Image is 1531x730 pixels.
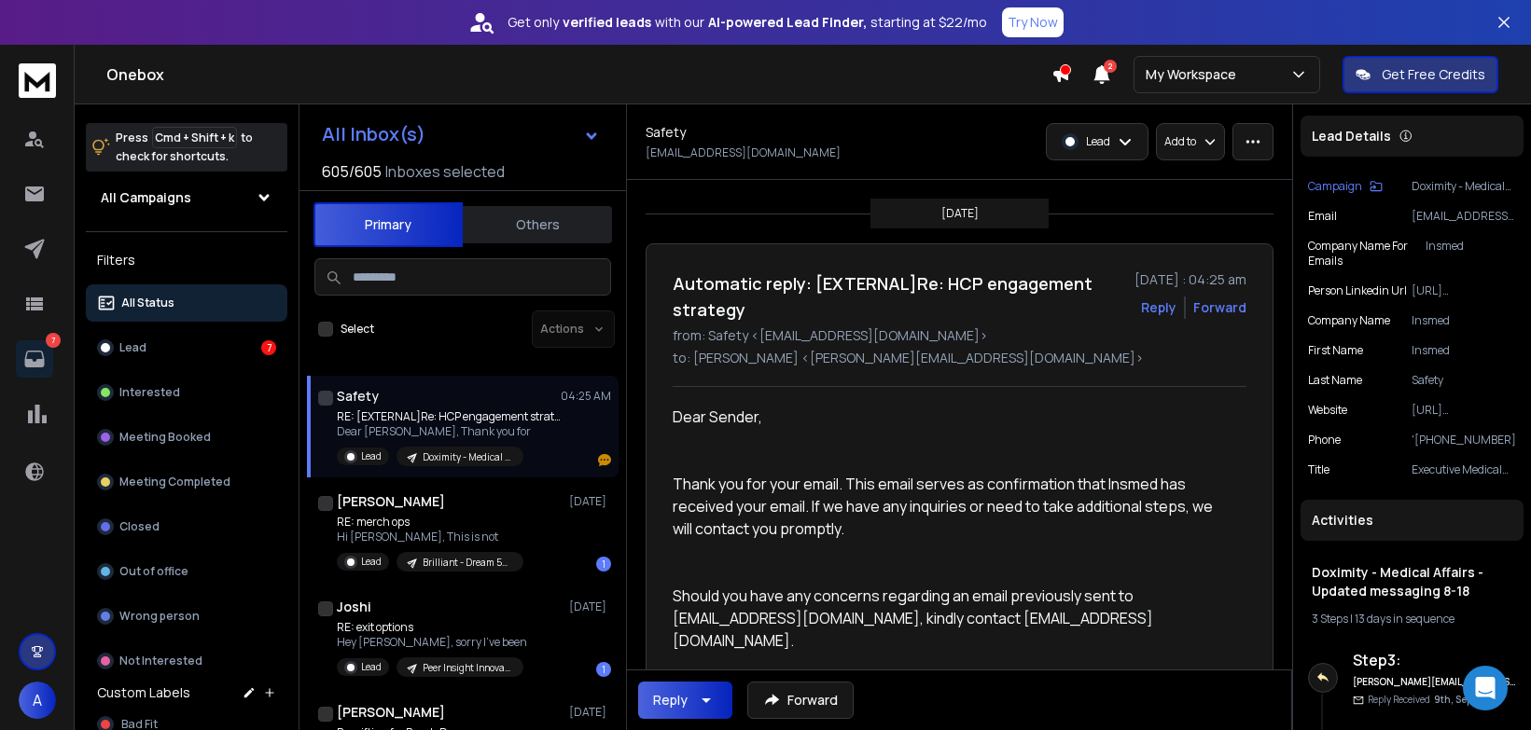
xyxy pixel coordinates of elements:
h6: [PERSON_NAME][EMAIL_ADDRESS][DOMAIN_NAME] [1353,675,1516,689]
button: All Campaigns [86,179,287,216]
h6: Step 3 : [1353,649,1516,671]
p: Press to check for shortcuts. [116,129,253,166]
p: Meeting Booked [119,430,211,445]
p: Hey [PERSON_NAME], sorry I’ve been [337,635,527,650]
button: Interested [86,374,287,411]
p: Not Interested [119,654,202,668]
p: Phone [1308,433,1341,448]
p: Interested [119,385,180,400]
a: 7 [16,340,53,378]
span: 605 / 605 [322,160,382,183]
p: [DATE] [569,705,611,720]
h3: Custom Labels [97,683,190,702]
button: Out of office [86,553,287,590]
p: Insmed [1412,313,1516,328]
button: Wrong person [86,598,287,635]
h1: Safety [337,387,379,406]
h1: Joshi [337,598,371,616]
h1: Onebox [106,63,1051,86]
p: RE: exit options [337,620,527,635]
span: 9th, Sep [1434,693,1472,706]
button: Reply [1141,298,1176,317]
img: logo [19,63,56,98]
p: from: Safety <[EMAIL_ADDRESS][DOMAIN_NAME]> [673,326,1246,345]
button: Campaign [1308,179,1383,194]
p: [DATE] : 04:25 am [1134,270,1246,289]
span: Cmd + Shift + k [152,127,237,148]
p: Try Now [1008,13,1058,32]
p: 7 [46,333,61,348]
p: Lead Details [1312,127,1391,145]
p: Website [1308,403,1347,418]
h1: [PERSON_NAME] [337,703,445,722]
p: RE: [EXTERNAL]Re: HCP engagement strategy [337,409,561,424]
p: Get Free Credits [1382,65,1485,84]
p: 04:25 AM [561,389,611,404]
span: 13 days in sequence [1355,611,1454,627]
div: Open Intercom Messenger [1463,666,1508,710]
div: | [1312,612,1512,627]
button: Reply [638,682,732,719]
p: Doximity - Medical Affairs - Updated messaging 8-18 [423,450,512,464]
button: Primary [313,202,463,247]
p: Out of office [119,564,188,579]
button: Meeting Completed [86,463,287,501]
p: Safety [1412,373,1516,388]
button: Others [463,204,612,245]
p: [EMAIL_ADDRESS][DOMAIN_NAME] [1412,209,1516,224]
p: Title [1308,462,1329,477]
p: [DATE] [941,206,979,221]
p: Doximity - Medical Affairs - Updated messaging 8-18 [1412,179,1516,194]
p: '[PHONE_NUMBER] [1412,433,1516,448]
button: Get Free Credits [1343,56,1498,93]
p: Lead [361,555,382,569]
strong: AI-powered Lead Finder, [708,13,867,32]
span: 3 Steps [1312,611,1348,627]
button: All Status [86,284,287,322]
div: 1 [596,662,611,677]
p: First Name [1308,343,1363,358]
div: 7 [261,340,276,355]
p: Insmed [1426,239,1516,269]
p: Get only with our starting at $22/mo [508,13,987,32]
p: Company Name for Emails [1308,239,1426,269]
p: All Status [121,296,174,310]
p: Meeting Completed [119,475,230,489]
div: Reply [653,691,688,709]
p: Add to [1164,134,1196,149]
p: to: [PERSON_NAME] <[PERSON_NAME][EMAIL_ADDRESS][DOMAIN_NAME]> [673,349,1246,367]
h1: [PERSON_NAME] [337,492,445,511]
p: Peer Insight Innovation [423,661,512,675]
p: Insmed [1412,343,1516,358]
p: Wrong person [119,609,200,624]
h1: Safety [646,123,686,142]
p: My Workspace [1146,65,1244,84]
h1: Automatic reply: [EXTERNAL]Re: HCP engagement strategy [673,270,1123,323]
p: Dear [PERSON_NAME], Thank you for [337,424,561,439]
button: Forward [747,682,854,719]
button: All Inbox(s) [307,116,615,153]
button: Lead7 [86,329,287,366]
button: Not Interested [86,642,287,680]
p: RE: merch ops [337,515,523,530]
p: Hi [PERSON_NAME], This is not [337,530,523,544]
span: 2 [1104,60,1117,73]
p: Email [1308,209,1337,224]
p: Lead [361,660,382,674]
p: [DATE] [569,599,611,614]
p: [URL][DOMAIN_NAME] [1412,403,1516,418]
p: Lead [1086,134,1110,149]
p: Campaign [1308,179,1362,194]
button: Closed [86,508,287,545]
button: Try Now [1002,7,1064,37]
p: [DATE] [569,494,611,509]
p: Reply Received [1368,693,1472,707]
button: A [19,682,56,719]
div: Forward [1193,298,1246,317]
p: [URL][DOMAIN_NAME] [1412,283,1516,298]
h3: Inboxes selected [385,160,505,183]
label: Select [341,322,374,337]
h1: Doximity - Medical Affairs - Updated messaging 8-18 [1312,563,1512,600]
